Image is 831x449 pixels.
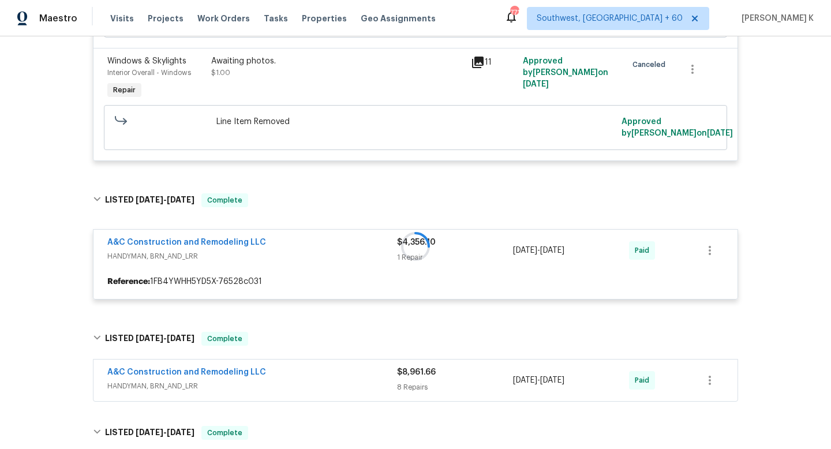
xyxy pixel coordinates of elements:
[203,427,247,439] span: Complete
[523,57,608,88] span: Approved by [PERSON_NAME] on
[397,381,513,393] div: 8 Repairs
[622,118,733,137] span: Approved by [PERSON_NAME] on
[513,375,564,386] span: -
[707,129,733,137] span: [DATE]
[136,428,163,436] span: [DATE]
[361,13,436,24] span: Geo Assignments
[167,428,194,436] span: [DATE]
[107,57,186,65] span: Windows & Skylights
[136,334,194,342] span: -
[632,59,670,70] span: Canceled
[167,334,194,342] span: [DATE]
[89,320,742,357] div: LISTED [DATE]-[DATE]Complete
[264,14,288,23] span: Tasks
[105,332,194,346] h6: LISTED
[510,7,518,18] div: 771
[107,69,191,76] span: Interior Overall - Windows
[540,376,564,384] span: [DATE]
[635,375,654,386] span: Paid
[107,380,397,392] span: HANDYMAN, BRN_AND_LRR
[397,368,436,376] span: $8,961.66
[471,55,516,69] div: 11
[136,334,163,342] span: [DATE]
[110,13,134,24] span: Visits
[513,376,537,384] span: [DATE]
[537,13,683,24] span: Southwest, [GEOGRAPHIC_DATA] + 60
[105,426,194,440] h6: LISTED
[211,69,230,76] span: $1.00
[216,116,615,128] span: Line Item Removed
[197,13,250,24] span: Work Orders
[302,13,347,24] span: Properties
[203,333,247,345] span: Complete
[107,368,266,376] a: A&C Construction and Remodeling LLC
[523,80,549,88] span: [DATE]
[136,428,194,436] span: -
[39,13,77,24] span: Maestro
[211,55,464,67] div: Awaiting photos.
[737,13,814,24] span: [PERSON_NAME] K
[148,13,184,24] span: Projects
[108,84,140,96] span: Repair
